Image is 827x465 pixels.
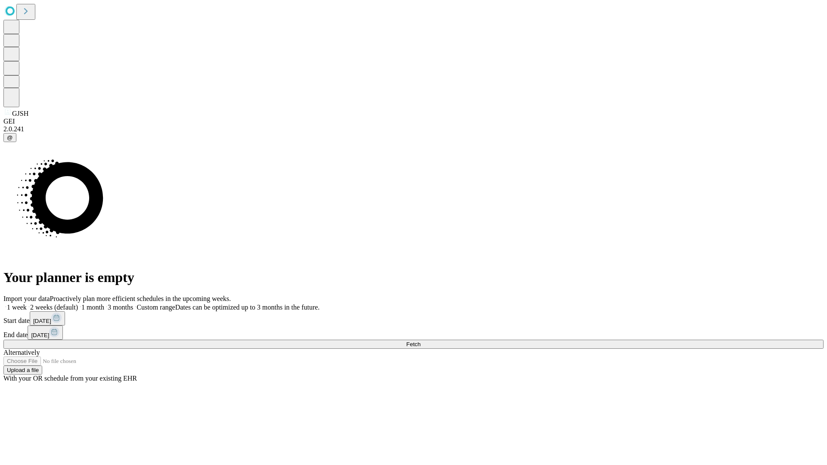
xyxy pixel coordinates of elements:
span: Alternatively [3,349,40,356]
button: [DATE] [28,325,63,340]
span: 3 months [108,304,133,311]
span: With your OR schedule from your existing EHR [3,375,137,382]
span: [DATE] [31,332,49,338]
span: Fetch [406,341,420,347]
div: Start date [3,311,824,325]
span: [DATE] [33,318,51,324]
div: 2.0.241 [3,125,824,133]
h1: Your planner is empty [3,270,824,285]
span: Proactively plan more efficient schedules in the upcoming weeks. [50,295,231,302]
button: Fetch [3,340,824,349]
span: 1 month [81,304,104,311]
button: Upload a file [3,366,42,375]
button: [DATE] [30,311,65,325]
div: GEI [3,118,824,125]
div: End date [3,325,824,340]
span: Import your data [3,295,50,302]
span: @ [7,134,13,141]
span: 2 weeks (default) [30,304,78,311]
span: Custom range [137,304,175,311]
button: @ [3,133,16,142]
span: GJSH [12,110,28,117]
span: 1 week [7,304,27,311]
span: Dates can be optimized up to 3 months in the future. [175,304,320,311]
